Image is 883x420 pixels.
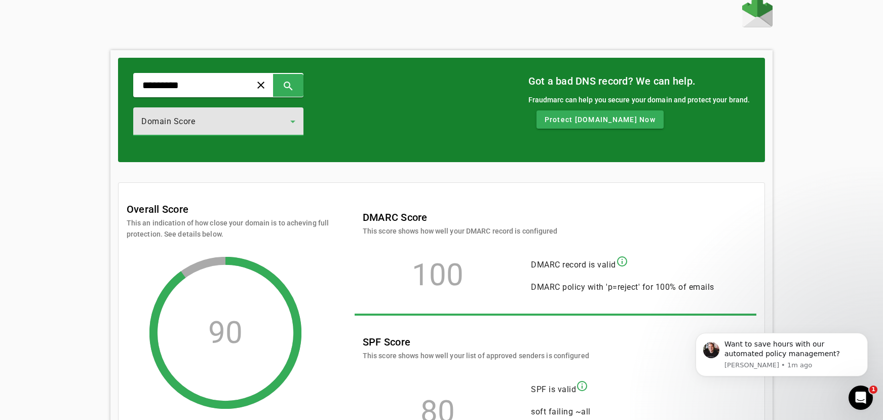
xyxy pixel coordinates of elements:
iframe: Intercom live chat [849,386,873,410]
span: DMARC record is valid [531,260,616,270]
mat-card-subtitle: This score shows how well your DMARC record is configured [363,225,558,237]
mat-icon: info_outline [576,380,588,392]
button: Protect [DOMAIN_NAME] Now [536,110,664,129]
span: Domain Score [141,117,195,126]
div: 80 [363,407,513,417]
mat-icon: info_outline [616,255,628,268]
mat-card-subtitle: This score shows how well your list of approved senders is configured [363,350,589,361]
iframe: Intercom notifications message [680,320,883,415]
div: Fraudmarc can help you secure your domain and protect your brand. [528,94,750,105]
span: DMARC policy with 'p=reject' for 100% of emails [531,282,714,292]
span: Protect [DOMAIN_NAME] Now [545,114,656,125]
span: 1 [869,386,877,394]
mat-card-title: Got a bad DNS record? We can help. [528,73,750,89]
span: soft failing ~all [531,407,591,416]
span: SPF is valid [531,385,576,394]
mat-card-subtitle: This an indication of how close your domain is to acheving full protection. See details below. [127,217,329,240]
mat-card-title: Overall Score [127,201,188,217]
mat-card-title: DMARC Score [363,209,558,225]
mat-card-title: SPF Score [363,334,589,350]
div: 90 [208,328,242,338]
div: 100 [363,270,513,280]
